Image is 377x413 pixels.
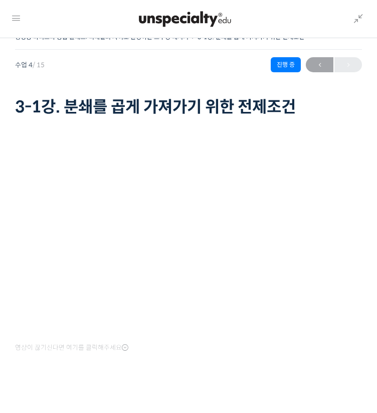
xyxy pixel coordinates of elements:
[306,57,333,72] a: ←이전
[15,62,45,68] span: 수업 4
[271,57,301,72] div: 진행 중
[33,61,45,69] span: / 15
[15,344,128,352] span: 영상이 끊기신다면 여기를 클릭해주세요
[306,58,333,72] span: ←
[15,97,362,116] h1: 3-1강. 분쇄를 곱게 가져가기 위한 전제조건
